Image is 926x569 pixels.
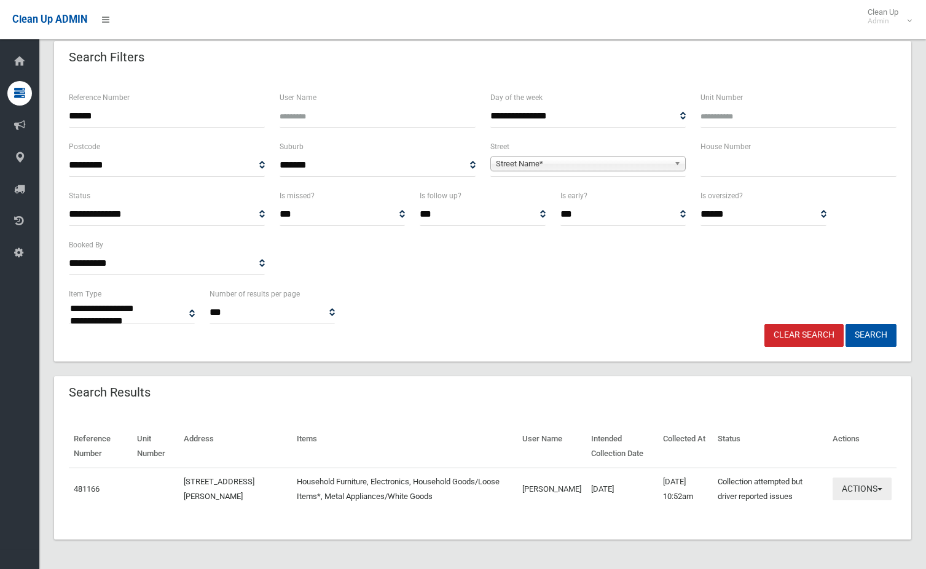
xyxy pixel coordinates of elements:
[54,45,159,69] header: Search Filters
[69,287,101,301] label: Item Type
[69,425,132,468] th: Reference Number
[861,7,911,26] span: Clean Up
[210,287,300,301] label: Number of results per page
[700,91,743,104] label: Unit Number
[658,425,713,468] th: Collected At
[496,157,670,171] span: Street Name*
[586,468,658,510] td: [DATE]
[54,381,165,404] header: Search Results
[69,238,103,252] label: Booked By
[132,425,179,468] th: Unit Number
[490,91,543,104] label: Day of the week
[713,468,828,510] td: Collection attempted but driver reported issues
[184,477,254,501] a: [STREET_ADDRESS][PERSON_NAME]
[280,140,304,153] label: Suburb
[586,425,658,468] th: Intended Collection Date
[700,189,743,203] label: Is oversized?
[764,324,844,347] a: Clear Search
[658,468,713,510] td: [DATE] 10:52am
[280,189,315,203] label: Is missed?
[12,14,87,25] span: Clean Up ADMIN
[490,140,509,153] label: Street
[700,140,751,153] label: House Number
[868,17,898,26] small: Admin
[833,478,892,500] button: Actions
[420,189,461,203] label: Is follow up?
[560,189,587,203] label: Is early?
[74,484,100,494] a: 481166
[517,468,586,510] td: [PERSON_NAME]
[713,425,828,468] th: Status
[292,425,517,468] th: Items
[828,425,897,468] th: Actions
[179,425,292,468] th: Address
[69,91,130,104] label: Reference Number
[292,468,517,510] td: Household Furniture, Electronics, Household Goods/Loose Items*, Metal Appliances/White Goods
[69,140,100,153] label: Postcode
[846,324,897,347] button: Search
[517,425,586,468] th: User Name
[69,189,90,203] label: Status
[280,91,316,104] label: User Name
